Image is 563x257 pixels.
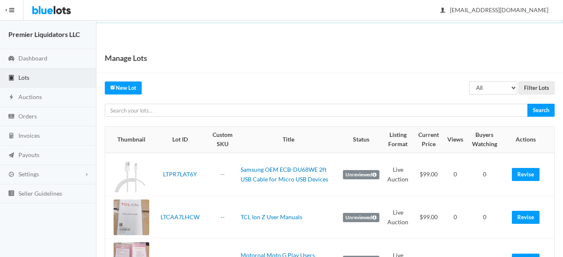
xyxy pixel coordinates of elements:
td: 0 [467,196,502,239]
h1: Manage Lots [105,52,147,64]
a: Samsung OEM ECB-DU68WE 2ft USB Cable for Micro USB Devices [241,166,328,183]
span: Invoices [18,132,40,139]
span: Settings [18,170,39,178]
th: Status [340,127,383,153]
a: -- [221,213,225,220]
th: Custom SKU [208,127,237,153]
a: LTCAA7LHCW [161,213,200,220]
td: $99.00 [413,196,444,239]
ion-icon: flash [7,94,16,102]
th: Views [444,127,467,153]
ion-icon: paper plane [7,152,16,160]
ion-icon: person [438,7,447,15]
a: createNew Lot [105,81,142,94]
input: Search [527,104,555,117]
ion-icon: cog [7,171,16,179]
span: Orders [18,113,37,120]
td: 0 [467,153,502,196]
strong: Premier Liquidators LLC [8,30,80,38]
td: 0 [444,196,467,239]
span: Lots [18,74,29,81]
span: Seller Guidelines [18,190,62,197]
label: Unreviewed [343,213,379,222]
th: Buyers Watching [467,127,502,153]
th: Listing Format [383,127,413,153]
a: LTPR7LAT6Y [163,170,197,178]
input: Search your lots... [105,104,528,117]
ion-icon: speedometer [7,55,16,63]
th: Thumbnail [105,127,153,153]
th: Title [237,127,340,153]
ion-icon: cash [7,113,16,121]
span: Payouts [18,151,39,158]
input: Filter Lots [519,81,555,94]
td: Live Auction [383,153,413,196]
span: Dashboard [18,55,47,62]
span: [EMAIL_ADDRESS][DOMAIN_NAME] [441,6,548,13]
ion-icon: clipboard [7,74,16,82]
th: Lot ID [153,127,208,153]
th: Current Price [413,127,444,153]
th: Actions [502,127,554,153]
a: TCL Ion Z User Manuals [241,213,302,220]
ion-icon: calculator [7,132,16,140]
ion-icon: create [110,84,116,90]
td: $99.00 [413,153,444,196]
a: -- [221,170,225,178]
a: Revise [512,211,540,224]
ion-icon: list box [7,190,16,198]
td: Live Auction [383,196,413,239]
span: Auctions [18,93,42,100]
label: Unreviewed [343,170,379,179]
a: Revise [512,168,540,181]
td: 0 [444,153,467,196]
